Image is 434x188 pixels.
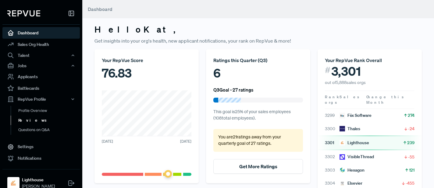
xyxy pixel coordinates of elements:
div: Hexagon [340,167,365,173]
a: Dashboard [2,27,80,39]
img: Hexagon [340,167,345,173]
a: Reviews [11,116,88,125]
span: 3299 [325,112,340,119]
p: This goal is 25 % of your sales employees ( 108 total employees). [213,109,303,122]
span: -24 [408,126,414,132]
span: # [325,64,330,76]
div: Elsevier [340,180,362,186]
img: Lighthouse [9,178,18,188]
img: Thales [340,126,345,131]
span: [DATE] [180,139,191,144]
h6: Q3 Goal - 27 ratings [213,87,254,92]
span: [DATE] [102,139,113,144]
img: Lighthouse [340,140,345,145]
img: Elsevier [340,181,345,186]
span: out of 5,888 sales orgs [325,80,366,85]
a: Applicants [2,71,80,82]
div: 6 [213,64,303,82]
span: 3302 [325,154,340,160]
span: -55 [408,154,414,160]
button: Jobs [2,61,80,71]
div: Thales [340,126,360,132]
div: 76.83 [102,64,191,82]
p: Get insights into your org's health, new applicant notifications, your rank on RepVue & more! [94,37,422,44]
span: Rank [325,94,340,100]
span: 3303 [325,167,340,173]
span: 3301 [325,140,340,146]
div: Ratings this Quarter ( Q3 ) [213,57,303,64]
span: 121 [409,167,414,173]
div: Lighthouse [340,140,369,146]
a: Notifications [2,153,80,164]
img: RepVue [7,10,40,16]
img: Fiix Software [340,113,345,118]
p: You are 21 ratings away from your quarterly goal of 27 ratings . [218,134,298,147]
span: Dashboard [88,6,112,12]
a: Questions on Q&A [11,125,88,135]
div: Fiix Software [340,112,372,119]
a: Battlecards [2,82,80,94]
span: 239 [407,140,414,146]
a: Sales Org Health [2,39,80,50]
span: -455 [406,180,414,186]
span: Sales orgs [325,94,360,105]
span: Change this Month [366,94,405,105]
button: RepVue Profile [2,94,80,104]
button: Talent [2,50,80,61]
img: VisibleThread [340,154,345,160]
span: 3,301 [331,64,361,78]
strong: Lighthouse [22,177,55,183]
div: Your RepVue Score [102,57,191,64]
button: Get More Ratings [213,159,303,174]
a: Settings [2,141,80,153]
h3: Hello Kat , [94,24,422,35]
span: Your RepVue Rank Overall [325,57,382,63]
span: 3300 [325,126,340,132]
div: VisibleThread [340,154,374,160]
a: Profile Overview [11,106,88,116]
span: 3304 [325,180,340,186]
span: 274 [408,112,414,118]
